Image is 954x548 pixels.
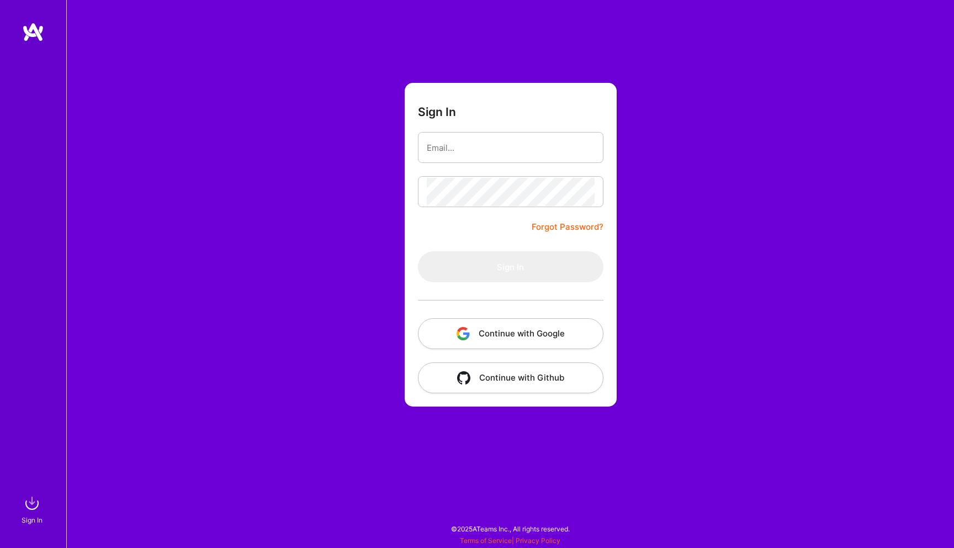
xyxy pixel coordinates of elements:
[23,492,43,526] a: sign inSign In
[418,362,603,393] button: Continue with Github
[66,515,954,542] div: © 2025 ATeams Inc., All rights reserved.
[532,220,603,234] a: Forgot Password?
[460,536,512,545] a: Terms of Service
[418,318,603,349] button: Continue with Google
[21,492,43,514] img: sign in
[22,22,44,42] img: logo
[460,536,560,545] span: |
[22,514,43,526] div: Sign In
[457,371,470,384] img: icon
[516,536,560,545] a: Privacy Policy
[457,327,470,340] img: icon
[427,134,595,162] input: Email...
[418,105,456,119] h3: Sign In
[418,251,603,282] button: Sign In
